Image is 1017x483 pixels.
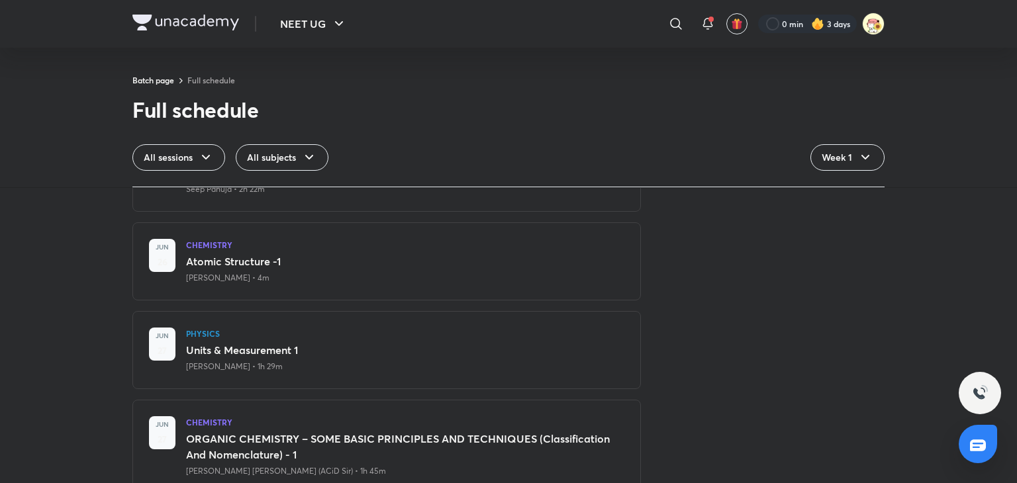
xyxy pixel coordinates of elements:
img: avatar [731,18,743,30]
p: [PERSON_NAME] [PERSON_NAME] (ACiD Sir) • 1h 45m [186,465,386,477]
h6: Jun [149,419,175,429]
button: avatar [726,13,748,34]
span: Week 1 [822,151,852,164]
img: Company Logo [132,15,239,30]
h5: PHYSICS [186,328,220,339]
img: Samikshya Patra [862,13,885,35]
a: Company Logo [132,15,239,34]
a: Jun26CHEMISTRYAtomic Structure -1[PERSON_NAME] • 4m [132,222,641,300]
h4: 26 [149,255,175,269]
h5: CHEMISTRY [186,239,232,251]
h3: ORGANIC CHEMISTRY – SOME BASIC PRINCIPLES AND TECHNIQUES (Classification And Nomenclature) - 1 [186,431,624,462]
h6: Jun [149,242,175,252]
button: NEET UG [272,11,355,37]
p: [PERSON_NAME] • 1h 29m [186,361,283,373]
span: All subjects [247,151,296,164]
span: All sessions [144,151,193,164]
a: Full schedule [187,75,235,85]
a: Jun27PHYSICSUnits & Measurement 1[PERSON_NAME] • 1h 29m [132,311,641,389]
h4: 27 [149,432,175,446]
div: Full schedule [132,97,259,123]
h5: CHEMISTRY [186,416,232,428]
h6: Jun [149,331,175,341]
a: Batch page [132,75,174,85]
p: Seep Pahuja • 2h 22m [186,183,265,195]
img: streak [811,17,824,30]
h3: Atomic Structure -1 [186,253,624,269]
p: [PERSON_NAME] • 4m [186,272,269,284]
h3: Units & Measurement 1 [186,342,624,358]
h4: 27 [149,343,175,357]
img: ttu [972,385,988,401]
